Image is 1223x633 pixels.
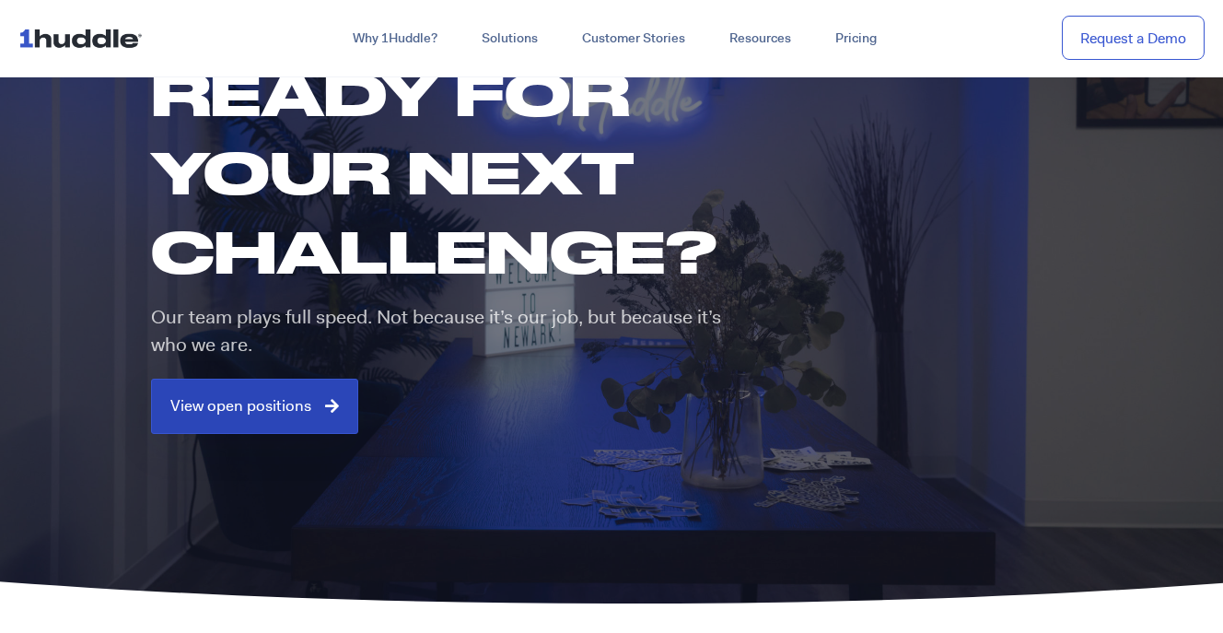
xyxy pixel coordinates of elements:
[1062,16,1205,61] a: Request a Demo
[460,22,560,55] a: Solutions
[151,54,755,290] h1: Ready for your next challenge?
[560,22,707,55] a: Customer Stories
[151,304,741,358] p: Our team plays full speed. Not because it’s our job, but because it’s who we are.
[170,398,311,415] span: View open positions
[813,22,899,55] a: Pricing
[331,22,460,55] a: Why 1Huddle?
[151,379,358,434] a: View open positions
[18,20,150,55] img: ...
[707,22,813,55] a: Resources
